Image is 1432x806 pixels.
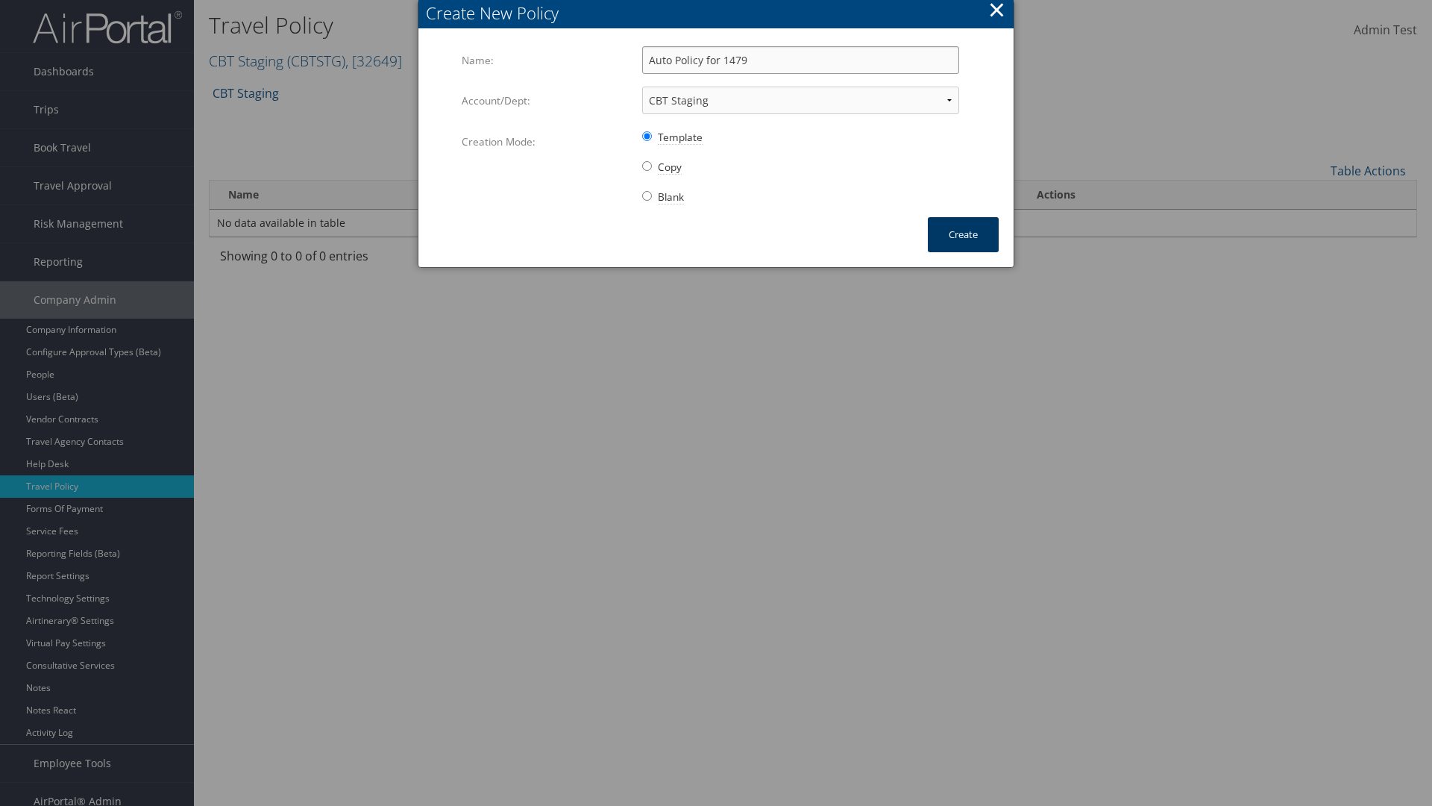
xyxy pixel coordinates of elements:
[462,46,631,75] label: Name:
[658,190,684,204] span: Blank
[928,217,999,252] button: Create
[462,128,631,156] label: Creation Mode:
[462,87,631,115] label: Account/Dept:
[658,130,703,145] span: Template
[426,1,1014,25] div: Create New Policy
[658,160,682,175] span: Copy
